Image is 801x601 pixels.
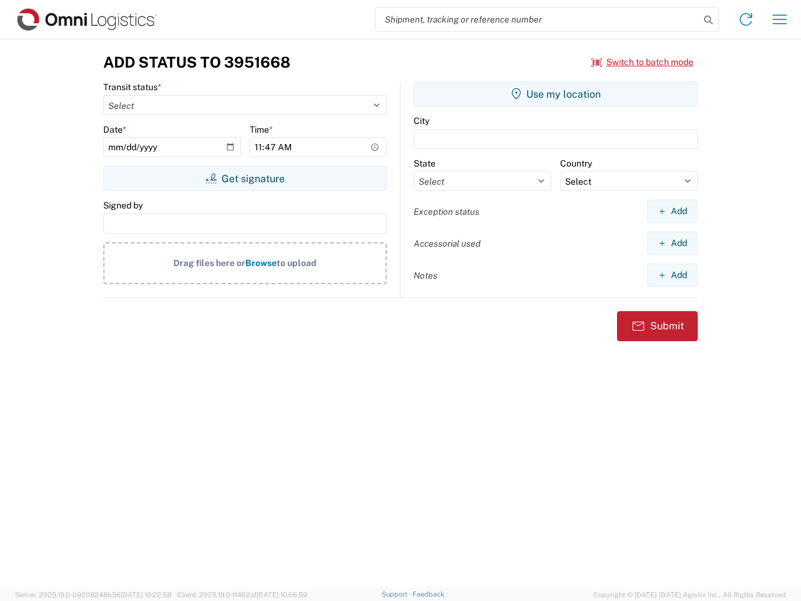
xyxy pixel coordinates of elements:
[617,311,698,341] button: Submit
[375,8,700,31] input: Shipment, tracking or reference number
[647,200,698,223] button: Add
[15,591,171,598] span: Server: 2025.19.0-b9208248b56
[412,590,444,598] a: Feedback
[103,81,161,93] label: Transit status
[560,158,592,169] label: Country
[103,166,387,191] button: Get signature
[257,591,307,598] span: [DATE] 10:06:59
[382,590,413,598] a: Support
[103,53,290,71] h3: Add Status to 3951668
[647,264,698,287] button: Add
[121,591,171,598] span: [DATE] 10:22:58
[414,158,436,169] label: State
[414,270,437,281] label: Notes
[414,238,481,249] label: Accessorial used
[277,258,317,268] span: to upload
[414,206,479,217] label: Exception status
[414,115,429,126] label: City
[103,200,143,211] label: Signed by
[414,81,698,106] button: Use my location
[591,52,693,73] button: Switch to batch mode
[245,258,277,268] span: Browse
[177,591,307,598] span: Client: 2025.19.0-1f462a1
[647,232,698,255] button: Add
[103,124,126,135] label: Date
[250,124,273,135] label: Time
[593,589,786,600] span: Copyright © [DATE]-[DATE] Agistix Inc., All Rights Reserved
[173,258,245,268] span: Drag files here or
